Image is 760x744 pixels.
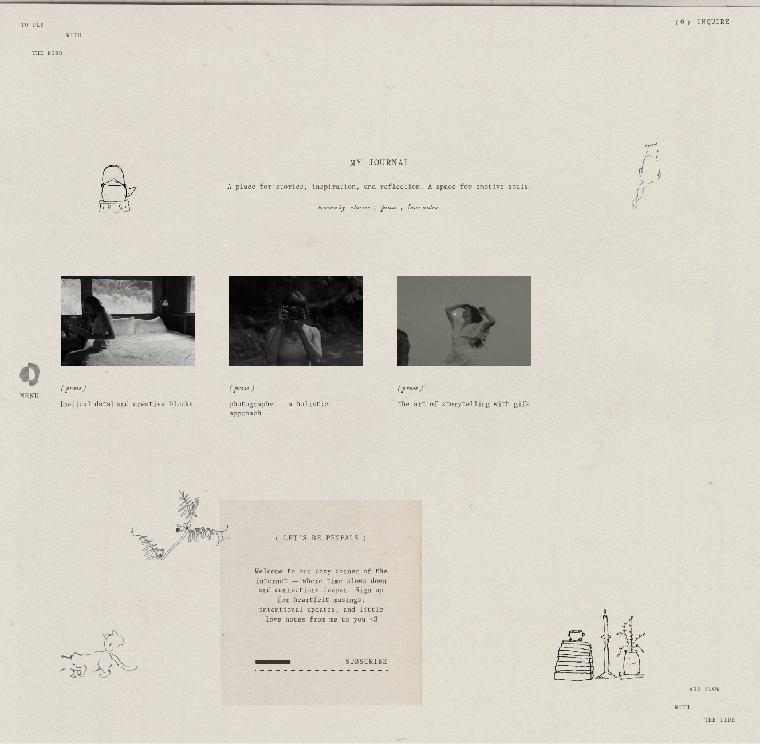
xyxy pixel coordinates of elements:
[61,383,86,395] a: prose
[255,567,388,625] p: Welcome to our cozy corner of the internet — where time slows down and connections deepen. Sign u...
[207,157,553,169] h1: My Journal
[61,401,193,407] a: [MEDICAL_DATA] and creative blocks
[676,18,690,27] a: 0 items in cart
[397,401,530,407] a: the art of storytelling with gifs
[207,183,553,192] p: A place for stories, inspiration, and reflection. A space for emotive souls.
[381,202,397,215] a: prose
[229,275,364,366] img: photography — a holistic approach
[680,19,684,25] span: 0
[229,383,255,395] a: prose
[396,275,531,366] img: the art of storytelling with gifs
[345,658,388,666] button: Subscribe
[676,19,678,25] span: (
[60,275,195,366] img: procrastination and creative blocks
[697,13,730,33] a: Inquire
[255,534,388,544] h2: ( Let's Be Penpals )
[397,383,423,395] a: prose
[351,202,370,215] a: stories
[687,19,690,25] span: )
[345,659,388,665] span: Subscribe
[229,401,328,417] a: photography — a holistic approach
[408,202,438,215] a: love notes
